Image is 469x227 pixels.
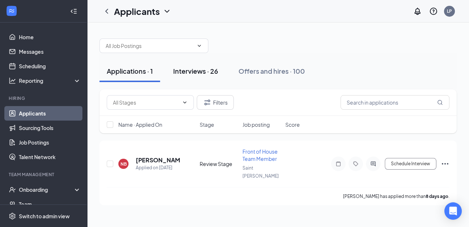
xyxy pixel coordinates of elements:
div: LP [447,8,452,14]
a: Sourcing Tools [19,121,81,135]
span: Front of House Team Member [242,148,278,162]
a: Team [19,197,81,211]
button: Schedule Interview [385,158,436,170]
span: Job posting [242,121,270,128]
svg: Filter [203,98,212,107]
div: Open Intercom Messenger [444,202,462,220]
svg: WorkstreamLogo [8,7,15,15]
input: All Stages [113,98,179,106]
a: Home [19,30,81,44]
a: Job Postings [19,135,81,150]
svg: UserCheck [9,186,16,193]
b: 8 days ago [426,194,448,199]
svg: Analysis [9,77,16,84]
svg: Ellipses [441,159,449,168]
svg: Settings [9,212,16,220]
svg: ActiveChat [369,161,378,167]
svg: ChevronDown [196,43,202,49]
div: Applications · 1 [107,66,153,76]
div: Reporting [19,77,81,84]
div: Review Stage [200,160,238,167]
div: Applied on [DATE] [136,164,180,171]
p: [PERSON_NAME] has applied more than . [343,193,449,199]
h5: [PERSON_NAME] [136,156,180,164]
div: Team Management [9,171,79,178]
svg: Tag [351,161,360,167]
svg: ChevronDown [182,100,188,105]
div: Interviews · 26 [173,66,218,76]
span: Name · Applied On [118,121,162,128]
svg: ChevronDown [163,7,171,16]
div: NB [121,161,127,167]
svg: MagnifyingGlass [437,100,443,105]
span: Saint [PERSON_NAME] [242,165,279,179]
div: Onboarding [19,186,75,193]
svg: Note [334,161,343,167]
a: Applicants [19,106,81,121]
a: Talent Network [19,150,81,164]
span: Score [285,121,300,128]
svg: Notifications [413,7,422,16]
span: Stage [200,121,214,128]
svg: Collapse [70,8,77,15]
div: Hiring [9,95,79,101]
svg: QuestionInfo [429,7,438,16]
input: All Job Postings [106,42,193,50]
a: Scheduling [19,59,81,73]
svg: ChevronLeft [102,7,111,16]
div: Switch to admin view [19,212,70,220]
div: Offers and hires · 100 [238,66,305,76]
button: Filter Filters [197,95,234,110]
a: Messages [19,44,81,59]
input: Search in applications [340,95,449,110]
h1: Applicants [114,5,160,17]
